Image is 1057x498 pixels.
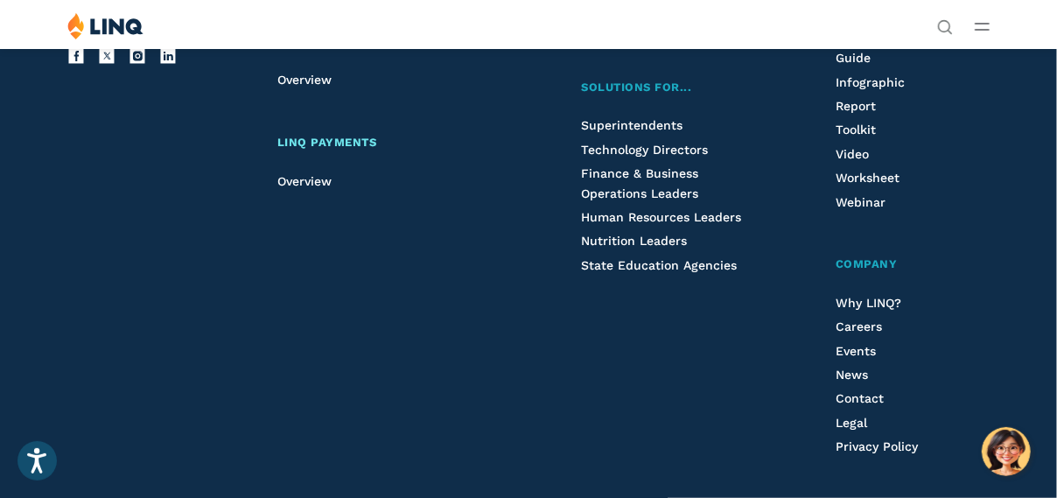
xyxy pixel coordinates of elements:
a: Superintendents [581,118,682,132]
a: Privacy Policy [836,439,918,453]
a: Video [836,147,869,161]
a: Instagram [129,47,146,65]
a: Careers [836,319,882,333]
img: LINQ | K‑12 Software [67,12,143,39]
a: Guide [836,51,871,65]
a: Technology Directors [581,143,708,157]
a: Events [836,344,876,358]
a: Toolkit [836,123,876,137]
a: Legal [836,416,867,430]
a: Overview [277,73,332,87]
a: Human Resources Leaders [581,210,741,224]
a: Overview [277,174,332,188]
a: Worksheet [836,171,899,185]
button: Open Search Bar [937,18,953,33]
a: Contact [836,391,884,405]
a: LinkedIn [159,47,177,65]
a: Infographic [836,75,905,89]
span: LINQ Payments [277,136,377,149]
a: Company [836,256,990,274]
a: X [98,47,115,65]
a: News [836,368,868,382]
button: Hello, have a question? Let’s chat. [982,427,1031,476]
a: Report [836,99,876,113]
a: LINQ Payments [277,134,514,152]
a: Finance & Business Operations Leaders [581,166,698,200]
button: Open Main Menu [975,17,990,36]
a: State Education Agencies [581,258,737,272]
a: Facebook [67,47,85,65]
a: Nutrition Leaders [581,234,687,248]
nav: Utility Navigation [937,12,953,33]
a: Why LINQ? [836,296,901,310]
a: Webinar [836,195,885,209]
span: Company [836,257,898,270]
